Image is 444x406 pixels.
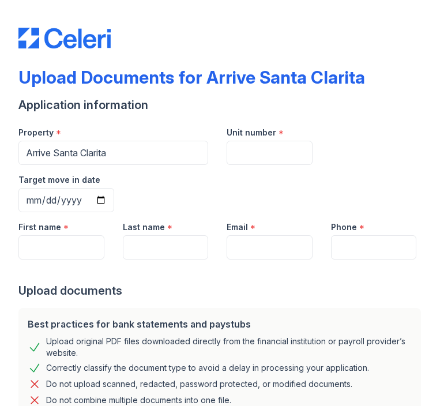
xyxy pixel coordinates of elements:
[28,317,412,331] div: Best practices for bank statements and paystubs
[18,221,61,233] label: First name
[123,221,165,233] label: Last name
[46,361,369,375] div: Correctly classify the document type to avoid a delay in processing your application.
[18,127,54,138] label: Property
[18,174,100,186] label: Target move in date
[18,283,426,299] div: Upload documents
[18,28,111,48] img: CE_Logo_Blue-a8612792a0a2168367f1c8372b55b34899dd931a85d93a1a3d3e32e68fde9ad4.png
[46,336,412,359] div: Upload original PDF files downloaded directly from the financial institution or payroll provider’...
[331,221,357,233] label: Phone
[18,67,365,88] div: Upload Documents for Arrive Santa Clarita
[227,127,276,138] label: Unit number
[227,221,248,233] label: Email
[18,97,426,113] div: Application information
[46,377,352,391] div: Do not upload scanned, redacted, password protected, or modified documents.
